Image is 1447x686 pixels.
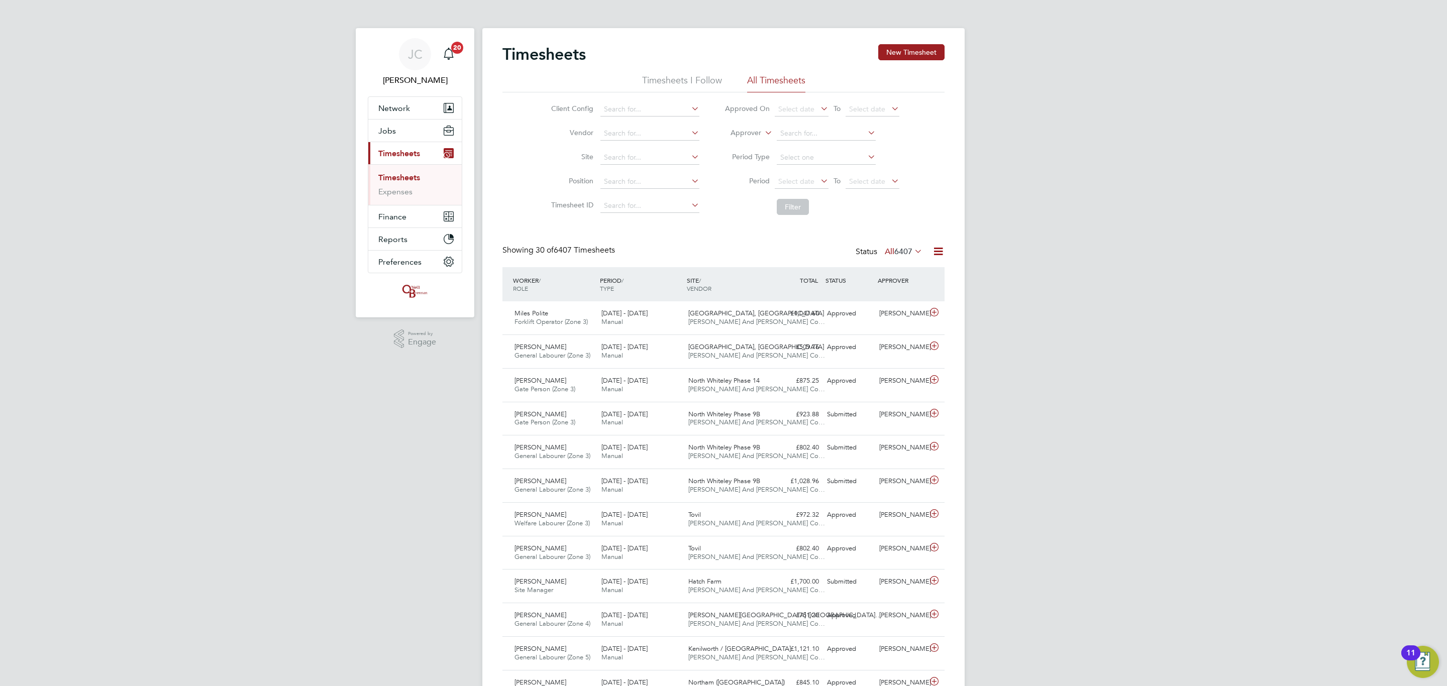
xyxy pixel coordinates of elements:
[688,577,721,586] span: Hatch Farm
[875,271,927,289] div: APPROVER
[601,317,623,326] span: Manual
[514,342,566,351] span: [PERSON_NAME]
[878,44,945,60] button: New Timesheet
[514,317,588,326] span: Forklift Operator (Zone 3)
[684,271,771,297] div: SITE
[831,174,844,187] span: To
[601,376,648,385] span: [DATE] - [DATE]
[368,164,462,205] div: Timesheets
[823,607,875,624] div: Approved
[368,205,462,227] button: Finance
[601,351,623,360] span: Manual
[688,309,824,317] span: [GEOGRAPHIC_DATA], [GEOGRAPHIC_DATA]
[368,38,462,86] a: JC[PERSON_NAME]
[601,653,623,661] span: Manual
[600,175,699,189] input: Search for...
[601,410,648,418] span: [DATE] - [DATE]
[771,607,823,624] div: £751.20
[514,309,548,317] span: Miles Polite
[514,376,566,385] span: [PERSON_NAME]
[875,473,927,490] div: [PERSON_NAME]
[688,619,825,628] span: [PERSON_NAME] And [PERSON_NAME] Co…
[688,317,825,326] span: [PERSON_NAME] And [PERSON_NAME] Co…
[514,443,566,451] span: [PERSON_NAME]
[548,152,593,161] label: Site
[514,418,575,426] span: Gate Person (Zone 3)
[514,451,590,460] span: General Labourer (Zone 3)
[514,351,590,360] span: General Labourer (Zone 3)
[831,102,844,115] span: To
[688,443,760,451] span: North Whiteley Phase 9B
[771,373,823,389] div: £875.25
[875,339,927,356] div: [PERSON_NAME]
[368,251,462,273] button: Preferences
[771,473,823,490] div: £1,028.96
[771,574,823,590] div: £1,700.00
[451,42,463,54] span: 20
[601,644,648,653] span: [DATE] - [DATE]
[514,477,566,485] span: [PERSON_NAME]
[514,619,590,628] span: General Labourer (Zone 4)
[368,283,462,299] a: Go to home page
[823,406,875,423] div: Submitted
[514,410,566,418] span: [PERSON_NAME]
[823,574,875,590] div: Submitted
[823,540,875,557] div: Approved
[601,586,623,594] span: Manual
[514,544,566,552] span: [PERSON_NAME]
[378,257,422,267] span: Preferences
[688,586,825,594] span: [PERSON_NAME] And [PERSON_NAME] Co…
[514,611,566,619] span: [PERSON_NAME]
[378,187,412,196] a: Expenses
[699,276,701,284] span: /
[688,544,701,552] span: Tovil
[514,510,566,519] span: [PERSON_NAME]
[771,339,823,356] div: £509.76
[688,342,824,351] span: [GEOGRAPHIC_DATA], [GEOGRAPHIC_DATA]
[548,176,593,185] label: Position
[771,507,823,523] div: £972.32
[823,439,875,456] div: Submitted
[622,276,624,284] span: /
[601,552,623,561] span: Manual
[849,177,885,186] span: Select date
[601,485,623,494] span: Manual
[601,611,648,619] span: [DATE] - [DATE]
[688,510,701,519] span: Tovil
[601,443,648,451] span: [DATE] - [DATE]
[514,577,566,586] span: [PERSON_NAME]
[823,271,875,289] div: STATUS
[368,142,462,164] button: Timesheets
[823,339,875,356] div: Approved
[642,74,722,92] li: Timesheets I Follow
[548,200,593,209] label: Timesheet ID
[688,552,825,561] span: [PERSON_NAME] And [PERSON_NAME] Co…
[601,544,648,552] span: [DATE] - [DATE]
[536,245,615,255] span: 6407 Timesheets
[502,44,586,64] h2: Timesheets
[777,151,876,165] input: Select one
[688,410,760,418] span: North Whiteley Phase 9B
[771,439,823,456] div: £802.40
[514,653,590,661] span: General Labourer (Zone 5)
[778,104,814,113] span: Select date
[687,284,711,292] span: VENDOR
[875,641,927,657] div: [PERSON_NAME]
[688,351,825,360] span: [PERSON_NAME] And [PERSON_NAME] Co…
[725,104,770,113] label: Approved On
[514,385,575,393] span: Gate Person (Zone 3)
[800,276,818,284] span: TOTAL
[688,611,882,619] span: [PERSON_NAME][GEOGRAPHIC_DATA] ([GEOGRAPHIC_DATA]…
[368,74,462,86] span: James Crawley
[688,385,825,393] span: [PERSON_NAME] And [PERSON_NAME] Co…
[356,28,474,317] nav: Main navigation
[600,151,699,165] input: Search for...
[688,451,825,460] span: [PERSON_NAME] And [PERSON_NAME] Co…
[875,507,927,523] div: [PERSON_NAME]
[875,607,927,624] div: [PERSON_NAME]
[885,247,922,257] label: All
[716,128,761,138] label: Approver
[514,586,553,594] span: Site Manager
[600,127,699,141] input: Search for...
[875,373,927,389] div: [PERSON_NAME]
